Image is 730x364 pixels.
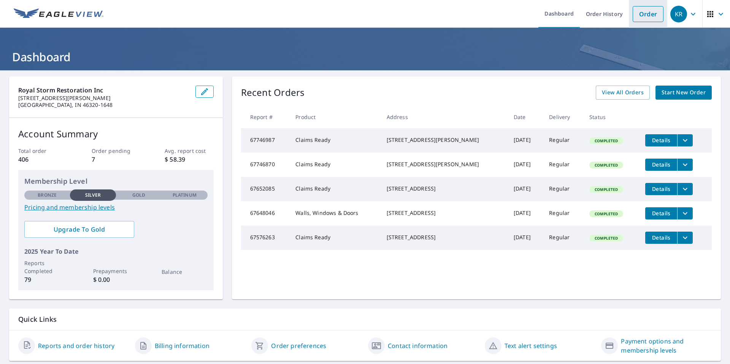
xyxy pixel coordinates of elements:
p: Membership Level [24,176,208,186]
th: Date [508,106,543,128]
p: 79 [24,275,70,284]
button: filesDropdownBtn-67746870 [677,159,693,171]
p: Reports Completed [24,259,70,275]
p: Recent Orders [241,86,305,100]
a: Order [633,6,663,22]
button: filesDropdownBtn-67648046 [677,207,693,219]
button: detailsBtn-67652085 [645,183,677,195]
a: View All Orders [596,86,650,100]
a: Contact information [388,341,448,350]
a: Text alert settings [505,341,557,350]
div: [STREET_ADDRESS][PERSON_NAME] [387,136,501,144]
p: Gold [132,192,145,199]
td: Walls, Windows & Doors [289,201,380,226]
td: [DATE] [508,201,543,226]
span: Details [650,210,673,217]
img: EV Logo [14,8,103,20]
td: Regular [543,153,583,177]
p: Royal storm restoration Inc [18,86,189,95]
a: Upgrade To Gold [24,221,134,238]
th: Product [289,106,380,128]
td: [DATE] [508,226,543,250]
span: Details [650,137,673,144]
a: Order preferences [271,341,326,350]
th: Delivery [543,106,583,128]
td: Regular [543,177,583,201]
p: Platinum [173,192,197,199]
td: 67576263 [241,226,290,250]
span: Details [650,161,673,168]
p: Bronze [38,192,57,199]
td: Regular [543,201,583,226]
td: Regular [543,128,583,153]
div: [STREET_ADDRESS] [387,209,501,217]
td: [DATE] [508,128,543,153]
a: Payment options and membership levels [621,337,712,355]
button: filesDropdownBtn-67576263 [677,232,693,244]
p: $ 58.39 [165,155,213,164]
p: Avg. report cost [165,147,213,155]
button: filesDropdownBtn-67746987 [677,134,693,146]
p: Prepayments [93,267,139,275]
button: detailsBtn-67576263 [645,232,677,244]
span: View All Orders [602,88,644,97]
button: filesDropdownBtn-67652085 [677,183,693,195]
span: Details [650,234,673,241]
td: 67746870 [241,153,290,177]
p: Total order [18,147,67,155]
a: Billing information [155,341,209,350]
td: Regular [543,226,583,250]
p: 7 [92,155,140,164]
span: Completed [590,138,622,143]
h1: Dashboard [9,49,721,65]
a: Reports and order history [38,341,114,350]
td: Claims Ready [289,226,380,250]
span: Completed [590,235,622,241]
p: 2025 Year To Date [24,247,208,256]
p: Account Summary [18,127,214,141]
td: 67648046 [241,201,290,226]
td: 67652085 [241,177,290,201]
td: [DATE] [508,153,543,177]
a: Start New Order [655,86,712,100]
p: Order pending [92,147,140,155]
div: [STREET_ADDRESS][PERSON_NAME] [387,161,501,168]
td: 67746987 [241,128,290,153]
p: 406 [18,155,67,164]
p: Silver [85,192,101,199]
div: [STREET_ADDRESS] [387,234,501,241]
p: Quick Links [18,315,712,324]
p: $ 0.00 [93,275,139,284]
p: [STREET_ADDRESS][PERSON_NAME] [18,95,189,102]
p: [GEOGRAPHIC_DATA], IN 46320-1648 [18,102,189,108]
span: Details [650,185,673,192]
a: Pricing and membership levels [24,203,208,212]
th: Address [381,106,508,128]
button: detailsBtn-67746870 [645,159,677,171]
th: Report # [241,106,290,128]
th: Status [583,106,639,128]
td: [DATE] [508,177,543,201]
div: KR [670,6,687,22]
td: Claims Ready [289,153,380,177]
td: Claims Ready [289,128,380,153]
div: [STREET_ADDRESS] [387,185,501,192]
button: detailsBtn-67648046 [645,207,677,219]
span: Upgrade To Gold [30,225,128,234]
span: Completed [590,211,622,216]
td: Claims Ready [289,177,380,201]
span: Completed [590,187,622,192]
button: detailsBtn-67746987 [645,134,677,146]
span: Completed [590,162,622,168]
span: Start New Order [662,88,706,97]
p: Balance [162,268,207,276]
